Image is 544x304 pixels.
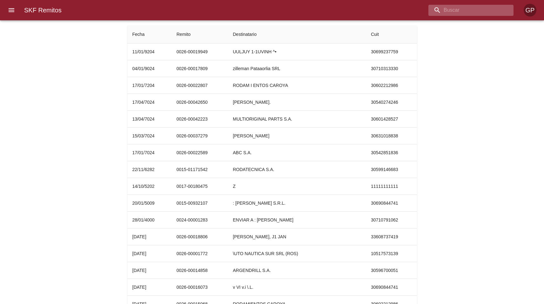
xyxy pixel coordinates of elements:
td: \UTO NAUTICA SUR SRL (ROS) [228,245,366,262]
td: ENVIAR A : [PERSON_NAME] [228,212,366,228]
td: 13/04/7024 [127,111,171,127]
td: 0026-00022807 [171,77,228,94]
td: 28/01/4000 [127,212,171,228]
h6: SKF Remitos [24,5,62,15]
td: 30690844741 [366,279,417,295]
td: [PERSON_NAME], J1 JAN [228,228,366,245]
td: 0026-00042223 [171,111,228,127]
td: MULTIORIGINAL PARTS S.A. [228,111,366,127]
div: GP [524,4,536,17]
td: 30540274246 [366,94,417,110]
td: 0017-00180475 [171,178,228,195]
td: 30596700051 [366,262,417,279]
td: 10517573139 [366,245,417,262]
td: 0026-00001772 [171,245,228,262]
td: 0026-00019949 [171,43,228,60]
td: 0026-00017809 [171,60,228,77]
td: 17/04/7024 [127,94,171,110]
td: RODATECNICA S.A. [228,161,366,178]
td: 30542851836 [366,144,417,161]
td: 22/11/6282 [127,161,171,178]
td: [PERSON_NAME]. [228,94,366,110]
td: [DATE] [127,245,171,262]
button: menu [4,3,19,18]
td: Z [228,178,366,195]
td: 0026-00037279 [171,128,228,144]
td: [DATE] [127,228,171,245]
td: [DATE] [127,279,171,295]
td: : [PERSON_NAME] S.R.L. [228,195,366,211]
td: 14/10/5202 [127,178,171,195]
td: 30599146683 [366,161,417,178]
td: 11/01/9204 [127,43,171,60]
td: 30602212986 [366,77,417,94]
td: [DATE] [127,262,171,279]
td: [PERSON_NAME] [228,128,366,144]
td: 30601428527 [366,111,417,127]
td: 0015-00932107 [171,195,228,211]
th: Fecha [127,25,171,43]
input: buscar [428,5,503,16]
th: Remito [171,25,228,43]
td: 0026-00014858 [171,262,228,279]
td: 0026-00022589 [171,144,228,161]
div: Abrir información de usuario [524,4,536,17]
td: 30710313330 [366,60,417,77]
td: v VI v.i \.L. [228,279,366,295]
td: 30690844741 [366,195,417,211]
td: 30631018838 [366,128,417,144]
td: 0026-00018806 [171,228,228,245]
td: 17/01/7024 [127,144,171,161]
th: Destinatario [228,25,366,43]
td: RODAM I ENTOS CAROYA [228,77,366,94]
td: ABC S.A. [228,144,366,161]
td: 20/01/5009 [127,195,171,211]
td: ARGENDRILL S.A. [228,262,366,279]
td: 17/01/7204 [127,77,171,94]
td: UULJUY 1-1UVINH ^• [228,43,366,60]
td: 0024-00001283 [171,212,228,228]
td: 11111111111 [366,178,417,195]
td: 0015-01171542 [171,161,228,178]
td: 30710791062 [366,212,417,228]
td: zilleman Pataaorlia SRL [228,60,366,77]
td: 30699237759 [366,43,417,60]
td: 33608737419 [366,228,417,245]
td: 15/03/7024 [127,128,171,144]
td: 04/01/9024 [127,60,171,77]
th: Cuit [366,25,417,43]
td: 0026-00016073 [171,279,228,295]
td: 0026-00042650 [171,94,228,110]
